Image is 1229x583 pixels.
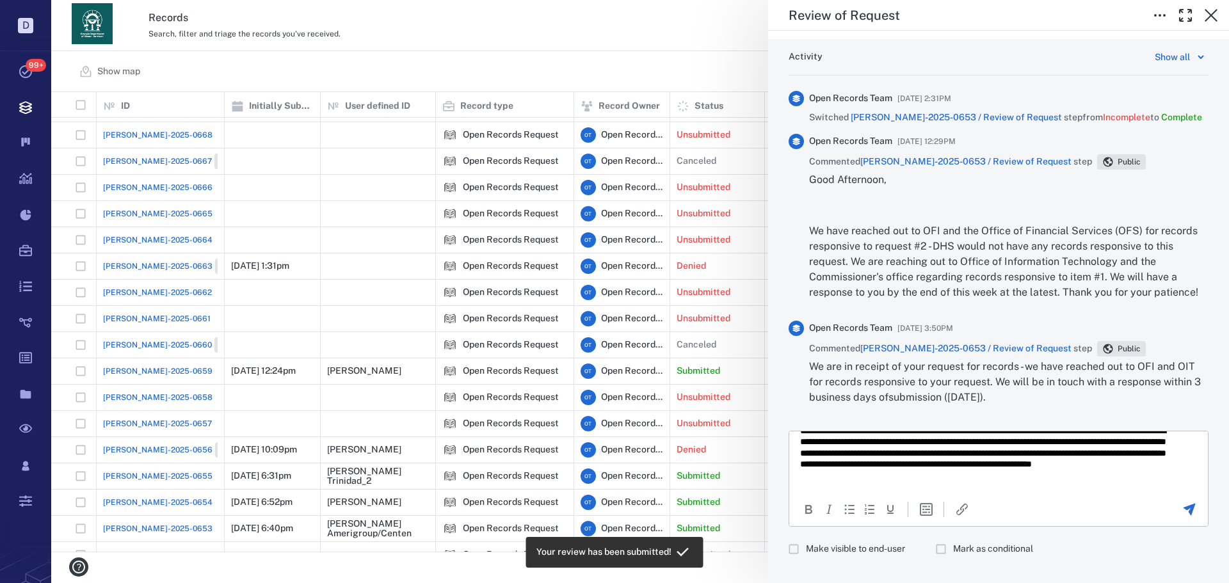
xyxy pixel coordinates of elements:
[789,537,915,561] div: Citizen will see comment
[860,156,1072,166] a: [PERSON_NAME]-2025-0653 / Review of Request
[809,322,892,335] span: Open Records Team
[809,111,1202,124] span: Switched step from to
[801,502,816,517] button: Bold
[883,502,898,517] button: Underline
[809,135,892,148] span: Open Records Team
[29,9,55,20] span: Help
[789,431,1208,491] iframe: Rich Text Area
[897,321,953,336] span: [DATE] 3:50PM
[936,537,1043,561] div: Comment will be marked as non-final decision
[953,543,1033,555] span: Mark as conditional
[860,343,1072,353] a: [PERSON_NAME]-2025-0653 / Review of Request
[821,502,837,517] button: Italic
[842,502,857,517] div: Bullet list
[809,92,892,105] span: Open Records Team
[18,18,33,33] p: D
[809,342,1092,355] span: Commented step
[851,112,1062,122] a: [PERSON_NAME]-2025-0653 / Review of Request
[1115,344,1143,355] span: Public
[1115,157,1143,168] span: Public
[1103,112,1150,122] span: Incomplete
[789,51,823,63] h6: Activity
[26,59,46,72] span: 99+
[809,359,1209,405] p: We are in receipt of your request for records - we have reached out to OFI and OIT for records re...
[897,134,956,149] span: [DATE] 12:29PM
[809,156,1092,168] span: Commented step
[954,502,970,517] button: Insert/edit link
[1173,3,1198,28] button: Toggle Fullscreen
[809,172,1209,188] p: Good Afternoon,
[809,223,1209,300] p: We have reached out to OFI and the Office of Financial Services (OFS) for records responsive to r...
[919,502,934,517] button: Insert template
[1198,3,1224,28] button: Close
[1155,49,1190,65] div: Show all
[862,502,878,517] div: Numbered list
[806,543,905,555] span: Make visible to end-user
[536,541,671,564] div: Your review has been submitted!
[897,91,951,106] span: [DATE] 2:31PM
[1147,3,1173,28] button: Toggle to Edit Boxes
[1161,112,1202,122] span: Complete
[789,8,900,24] h5: Review of Request
[1182,502,1197,517] button: Send the comment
